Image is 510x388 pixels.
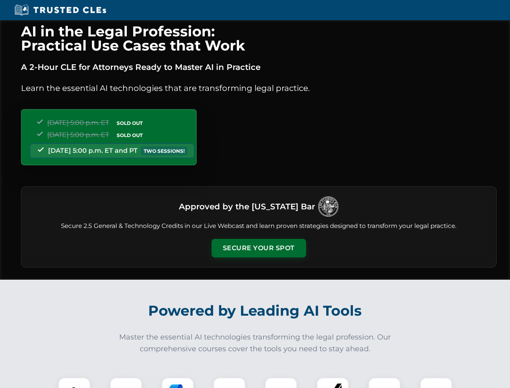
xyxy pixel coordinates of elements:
p: Master the essential AI technologies transforming the legal profession. Our comprehensive courses... [114,331,397,355]
img: Trusted CLEs [12,4,109,16]
img: Logo [318,196,338,217]
button: Secure Your Spot [212,239,306,257]
span: [DATE] 5:00 p.m. ET [47,119,109,127]
p: A 2-Hour CLE for Attorneys Ready to Master AI in Practice [21,61,497,74]
p: Secure 2.5 General & Technology Credits in our Live Webcast and learn proven strategies designed ... [31,221,487,231]
span: SOLD OUT [114,131,145,139]
h3: Approved by the [US_STATE] Bar [179,199,315,214]
span: [DATE] 5:00 p.m. ET [47,131,109,139]
h1: AI in the Legal Profession: Practical Use Cases that Work [21,24,497,53]
p: Learn the essential AI technologies that are transforming legal practice. [21,82,497,95]
span: SOLD OUT [114,119,145,127]
h2: Powered by Leading AI Tools [31,297,479,325]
